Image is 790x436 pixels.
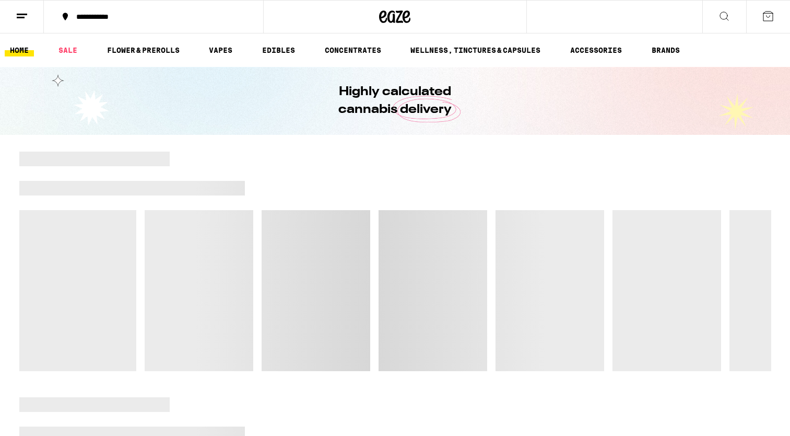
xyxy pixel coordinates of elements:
[5,44,34,56] a: HOME
[405,44,546,56] a: WELLNESS, TINCTURES & CAPSULES
[309,83,481,119] h1: Highly calculated cannabis delivery
[53,44,82,56] a: SALE
[565,44,627,56] a: ACCESSORIES
[646,44,685,56] a: BRANDS
[257,44,300,56] a: EDIBLES
[102,44,185,56] a: FLOWER & PREROLLS
[204,44,238,56] a: VAPES
[320,44,386,56] a: CONCENTRATES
